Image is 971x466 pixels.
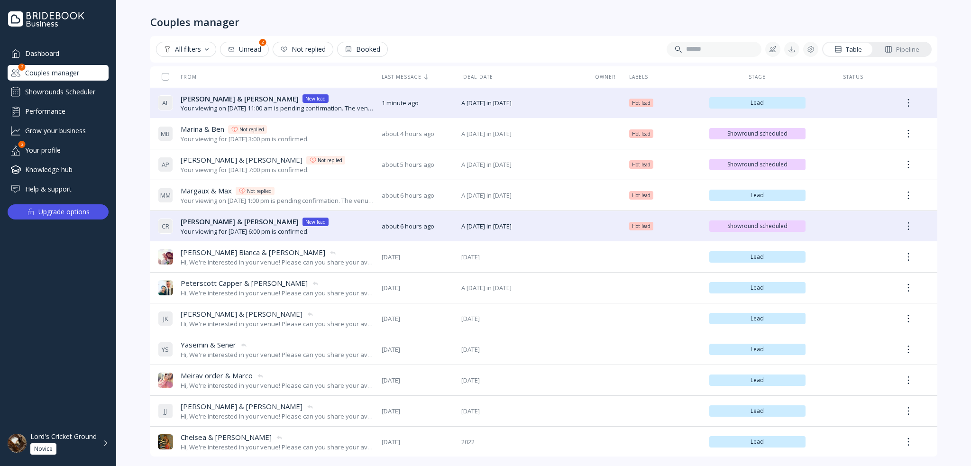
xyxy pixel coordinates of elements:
[382,191,454,200] span: about 6 hours ago
[158,434,173,449] img: dpr=2,fit=cover,g=face,w=32,h=32
[305,218,326,226] div: New lead
[713,407,802,415] span: Lead
[18,141,26,148] div: 2
[382,283,454,292] span: [DATE]
[181,227,329,236] div: Your viewing for [DATE] 6:00 pm is confirmed.
[461,73,582,80] div: Ideal date
[713,315,802,322] span: Lead
[181,247,325,257] span: [PERSON_NAME] Bianca & [PERSON_NAME]
[8,434,27,453] img: dpr=2,fit=cover,g=face,w=48,h=48
[158,311,173,326] div: J K
[713,192,802,199] span: Lead
[589,73,622,80] div: Owner
[181,289,374,298] div: Hi, We're interested in your venue! Please can you share your availability around our ideal date,...
[158,249,173,265] img: dpr=2,fit=cover,g=face,w=32,h=32
[158,126,173,141] div: M B
[158,403,173,419] div: J J
[8,162,109,177] a: Knowledge hub
[382,407,454,416] span: [DATE]
[382,314,454,323] span: [DATE]
[382,129,454,138] span: about 4 hours ago
[158,373,173,388] img: dpr=2,fit=cover,g=face,w=32,h=32
[713,438,802,446] span: Lead
[885,45,919,54] div: Pipeline
[181,94,299,104] span: [PERSON_NAME] & [PERSON_NAME]
[461,99,582,108] span: A [DATE] in [DATE]
[461,129,582,138] span: A [DATE] in [DATE]
[181,402,302,411] span: [PERSON_NAME] & [PERSON_NAME]
[228,46,261,53] div: Unread
[632,130,650,137] span: Hot lead
[181,350,374,359] div: Hi, We're interested in your venue! Please can you share your availability around our ideal date,...
[158,342,173,357] div: Y S
[181,278,308,288] span: Peterscott Capper & [PERSON_NAME]
[8,84,109,100] a: Showrounds Scheduler
[8,46,109,61] a: Dashboard
[181,309,302,319] span: [PERSON_NAME] & [PERSON_NAME]
[181,186,232,196] span: Margaux & Max
[382,438,454,447] span: [DATE]
[181,258,374,267] div: Hi, We're interested in your venue! Please can you share your availability around our ideal date,...
[8,204,109,219] button: Upgrade options
[305,95,326,102] div: New lead
[461,438,582,447] span: 2022
[181,124,224,134] span: Marina & Ben
[8,181,109,197] div: Help & support
[461,160,582,169] span: A [DATE] in [DATE]
[382,160,454,169] span: about 5 hours ago
[461,376,582,385] span: [DATE]
[713,284,802,292] span: Lead
[461,191,582,200] span: A [DATE] in [DATE]
[713,346,802,353] span: Lead
[181,381,374,390] div: Hi, We're interested in your venue! Please can you share your availability around our ideal date,...
[158,219,173,234] div: C R
[247,187,272,195] div: Not replied
[156,42,216,57] button: All filters
[713,222,802,230] span: Showround scheduled
[259,39,266,46] div: 2
[709,73,806,80] div: Stage
[461,314,582,323] span: [DATE]
[181,412,374,421] div: Hi, We're interested in your venue! Please can you share your availability around our ideal date,...
[150,15,239,28] div: Couples manager
[382,345,454,354] span: [DATE]
[158,73,197,80] div: From
[382,376,454,385] span: [DATE]
[38,205,90,219] div: Upgrade options
[273,42,333,57] button: Not replied
[632,192,650,199] span: Hot lead
[318,156,342,164] div: Not replied
[158,188,173,203] div: M M
[220,42,269,57] button: Unread
[461,283,582,292] span: A [DATE] in [DATE]
[461,345,582,354] span: [DATE]
[461,407,582,416] span: [DATE]
[181,196,374,205] div: Your viewing on [DATE] 1:00 pm is pending confirmation. The venue will approve or decline shortly...
[713,376,802,384] span: Lead
[181,155,302,165] span: [PERSON_NAME] & [PERSON_NAME]
[8,65,109,81] a: Couples manager2
[382,99,454,108] span: 1 minute ago
[713,99,802,107] span: Lead
[8,103,109,119] a: Performance
[382,253,454,262] span: [DATE]
[181,443,374,452] div: Hi, We're interested in your venue! Please can you share your availability around our ideal date,...
[181,340,236,350] span: Yasemin & Sener
[164,46,209,53] div: All filters
[382,73,454,80] div: Last message
[632,161,650,168] span: Hot lead
[8,123,109,138] div: Grow your business
[834,45,862,54] div: Table
[461,222,582,231] span: A [DATE] in [DATE]
[382,222,454,231] span: about 6 hours ago
[181,371,253,381] span: Meirav order & Marco
[632,222,650,230] span: Hot lead
[30,432,97,441] div: Lord's Cricket Ground
[8,65,109,81] div: Couples manager
[345,46,380,53] div: Booked
[158,95,173,110] div: A L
